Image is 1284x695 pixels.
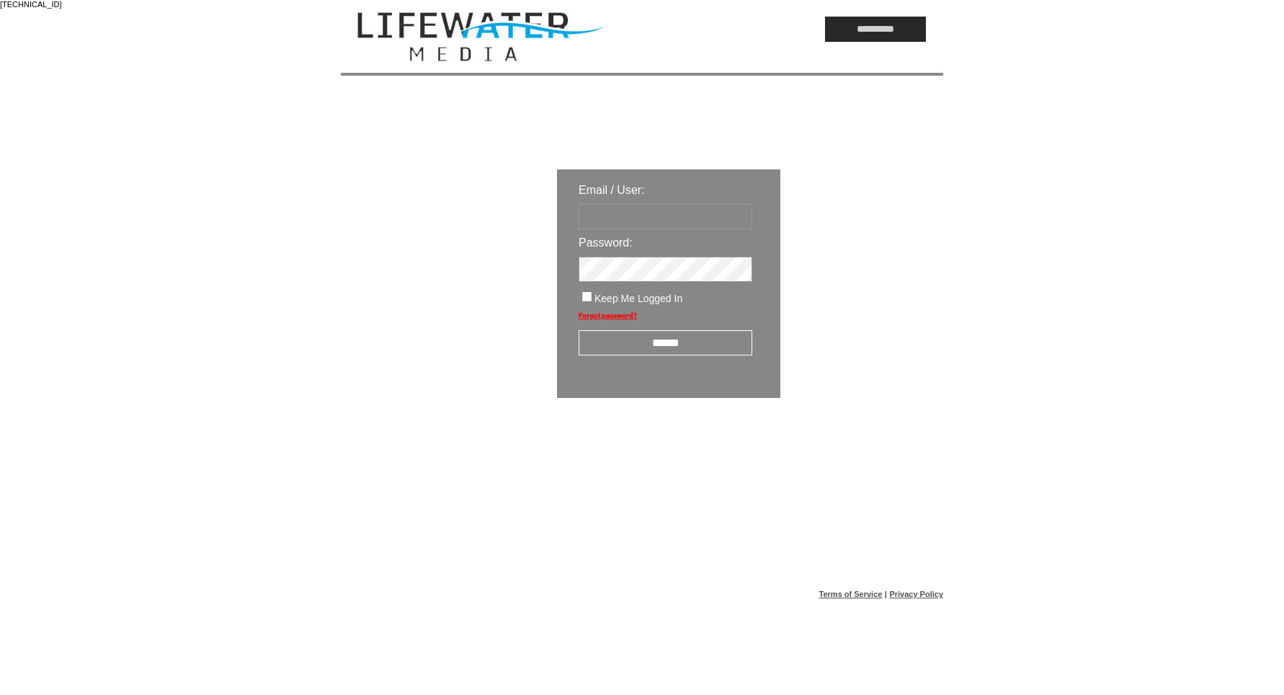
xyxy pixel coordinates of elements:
[885,590,887,598] span: |
[822,434,894,452] img: transparent.png
[819,590,883,598] a: Terms of Service
[579,236,633,249] span: Password:
[889,590,943,598] a: Privacy Policy
[579,184,645,196] span: Email / User:
[594,293,682,304] span: Keep Me Logged In
[579,311,637,319] a: Forgot password?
